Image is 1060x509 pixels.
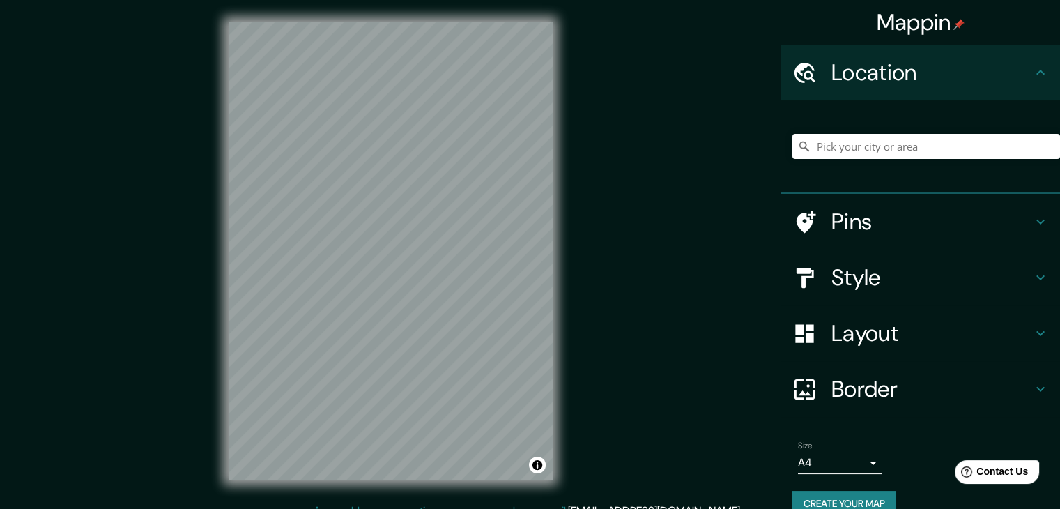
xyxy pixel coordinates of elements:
div: Style [781,250,1060,305]
h4: Layout [831,319,1032,347]
div: Layout [781,305,1060,361]
label: Size [798,440,813,452]
canvas: Map [229,22,553,480]
div: Pins [781,194,1060,250]
iframe: Help widget launcher [936,455,1045,494]
img: pin-icon.png [953,19,965,30]
h4: Style [831,264,1032,291]
button: Toggle attribution [529,457,546,473]
h4: Pins [831,208,1032,236]
div: Border [781,361,1060,417]
h4: Mappin [877,8,965,36]
h4: Location [831,59,1032,86]
input: Pick your city or area [792,134,1060,159]
h4: Border [831,375,1032,403]
div: A4 [798,452,882,474]
div: Location [781,45,1060,100]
